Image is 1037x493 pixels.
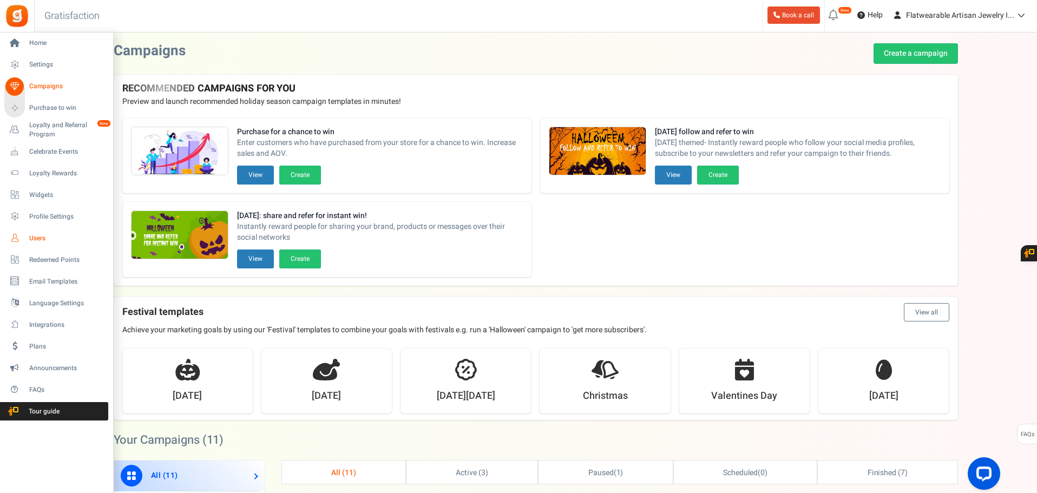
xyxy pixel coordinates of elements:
strong: [DATE] follow and refer to win [655,127,941,137]
span: Scheduled [723,467,758,478]
a: Announcements [4,359,108,377]
span: Users [29,234,105,243]
span: All ( ) [331,467,356,478]
button: View [655,166,692,185]
img: Recommended Campaigns [132,211,228,260]
span: Widgets [29,190,105,200]
span: Integrations [29,320,105,330]
em: New [838,6,852,14]
a: Book a call [767,6,820,24]
span: [DATE] themed- Instantly reward people who follow your social media profiles, subscribe to your n... [655,137,941,159]
span: All ( ) [151,470,178,481]
a: Widgets [4,186,108,204]
strong: Christmas [583,389,628,403]
span: Loyalty Rewards [29,169,105,178]
a: Create a campaign [874,43,958,64]
h2: Your Campaigns ( ) [114,435,224,445]
img: Recommended Campaigns [132,127,228,176]
span: FAQs [1020,424,1035,445]
span: 11 [207,431,220,449]
span: Announcements [29,364,105,373]
span: 11 [166,470,175,481]
a: Settings [4,56,108,74]
a: Plans [4,337,108,356]
p: Achieve your marketing goals by using our 'Festival' templates to combine your goals with festiva... [122,325,949,336]
span: Instantly reward people for sharing your brand, products or messages over their social networks [237,221,523,243]
span: Flatwearable Artisan Jewelry I... [906,10,1014,21]
span: ( ) [588,467,623,478]
button: View all [904,303,949,321]
button: View [237,249,274,268]
span: Paused [588,467,614,478]
span: Campaigns [29,82,105,91]
h4: RECOMMENDED CAMPAIGNS FOR YOU [122,83,949,94]
a: FAQs [4,380,108,399]
strong: Purchase for a chance to win [237,127,523,137]
span: FAQs [29,385,105,395]
span: 0 [760,467,765,478]
button: View [237,166,274,185]
span: Purchase to win [29,103,105,113]
img: Recommended Campaigns [549,127,646,176]
strong: [DATE] [869,389,898,403]
button: Create [279,249,321,268]
span: Loyalty and Referral Program [29,121,108,139]
span: Language Settings [29,299,105,308]
span: Help [865,10,883,21]
em: New [97,120,111,127]
span: Celebrate Events [29,147,105,156]
span: Enter customers who have purchased from your store for a chance to win. Increase sales and AOV. [237,137,523,159]
span: ( ) [723,467,767,478]
img: Gratisfaction [5,4,29,28]
strong: [DATE] [312,389,341,403]
a: Celebrate Events [4,142,108,161]
span: Home [29,38,105,48]
a: Email Templates [4,272,108,291]
a: Integrations [4,315,108,334]
button: Create [697,166,739,185]
button: Create [279,166,321,185]
a: Home [4,34,108,52]
a: Users [4,229,108,247]
span: Plans [29,342,105,351]
a: Campaigns [4,77,108,96]
span: Settings [29,60,105,69]
strong: [DATE][DATE] [437,389,495,403]
span: 1 [616,467,621,478]
span: Redeemed Points [29,255,105,265]
a: Language Settings [4,294,108,312]
a: Loyalty Rewards [4,164,108,182]
a: Redeemed Points [4,251,108,269]
h4: Festival templates [122,303,949,321]
span: Tour guide [5,407,81,416]
span: Email Templates [29,277,105,286]
span: Active ( ) [456,467,488,478]
a: Help [853,6,887,24]
strong: [DATE]: share and refer for instant win! [237,211,523,221]
p: Preview and launch recommended holiday season campaign templates in minutes! [122,96,949,107]
span: 7 [901,467,905,478]
a: Purchase to win [4,99,108,117]
a: Loyalty and Referral Program New [4,121,108,139]
strong: [DATE] [173,389,202,403]
span: Finished ( ) [868,467,908,478]
strong: Valentines Day [711,389,777,403]
span: 3 [481,467,485,478]
span: 11 [345,467,353,478]
h2: Campaigns [114,43,186,59]
h3: Gratisfaction [32,5,111,27]
a: Profile Settings [4,207,108,226]
span: Profile Settings [29,212,105,221]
